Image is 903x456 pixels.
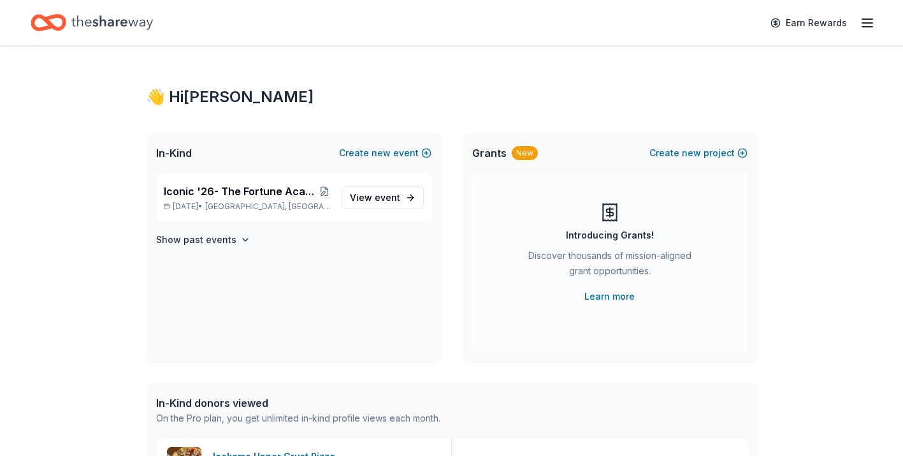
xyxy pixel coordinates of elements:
span: new [372,145,391,161]
span: View [350,190,400,205]
div: Discover thousands of mission-aligned grant opportunities. [523,248,697,284]
a: Home [31,8,153,38]
div: In-Kind donors viewed [156,395,440,411]
div: 👋 Hi [PERSON_NAME] [146,87,758,107]
span: [GEOGRAPHIC_DATA], [GEOGRAPHIC_DATA] [205,202,331,212]
span: new [682,145,701,161]
a: Earn Rewards [763,11,855,34]
span: In-Kind [156,145,192,161]
a: Learn more [584,289,635,304]
button: Show past events [156,232,250,247]
h4: Show past events [156,232,236,247]
button: Createnewproject [649,145,748,161]
div: New [512,146,538,160]
div: On the Pro plan, you get unlimited in-kind profile views each month. [156,411,440,426]
p: [DATE] • [164,202,331,212]
a: View event [342,186,424,209]
button: Createnewevent [339,145,431,161]
div: Introducing Grants! [566,228,654,243]
span: Iconic '26- The Fortune Academy Presents the Roaring 20's [164,184,319,199]
span: Grants [472,145,507,161]
span: event [375,192,400,203]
